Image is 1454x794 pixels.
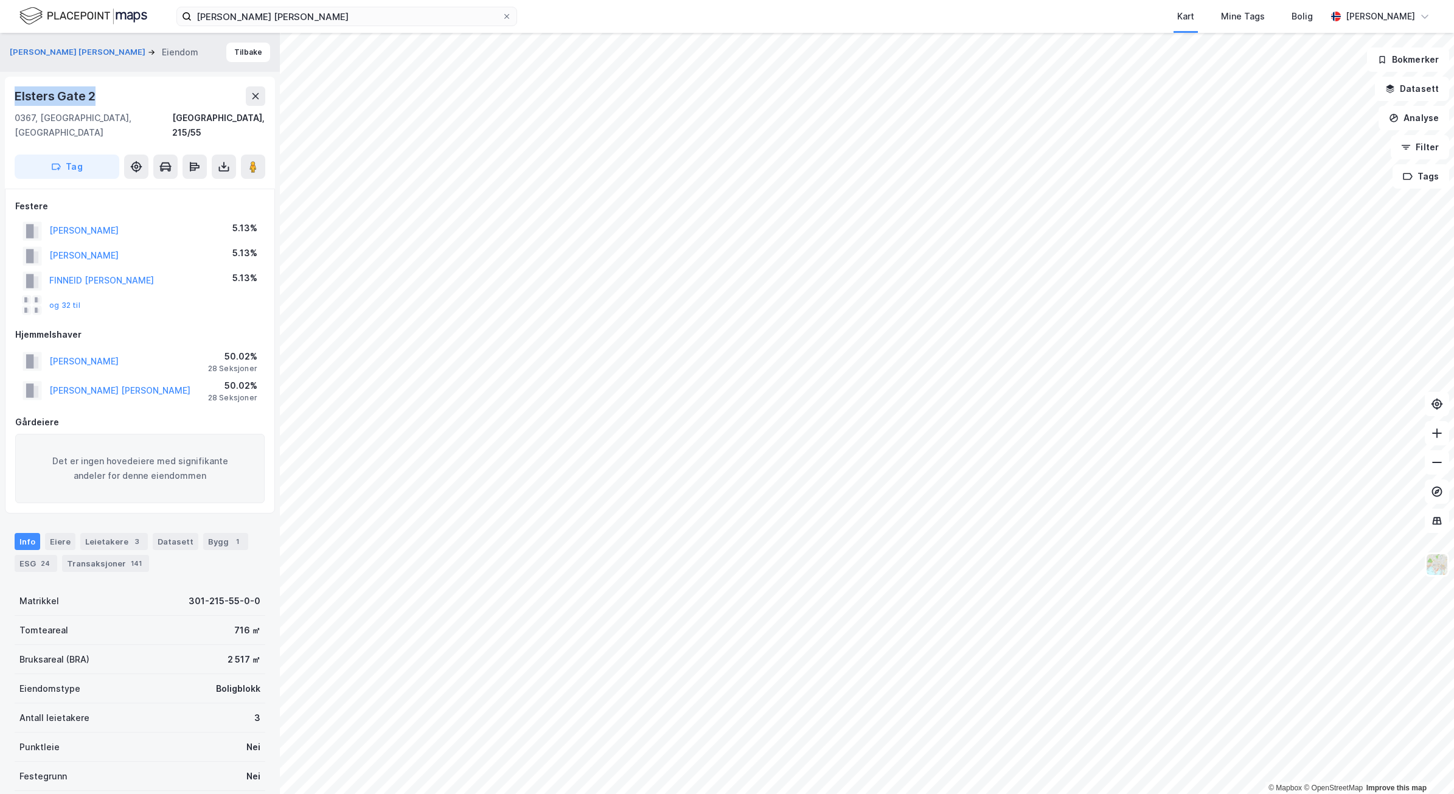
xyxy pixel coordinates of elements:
div: Leietakere [80,533,148,550]
div: Transaksjoner [62,555,149,572]
button: Tilbake [226,43,270,62]
div: 2 517 ㎡ [228,652,260,667]
iframe: Chat Widget [1393,736,1454,794]
img: Z [1425,553,1449,576]
div: Kontrollprogram for chat [1393,736,1454,794]
div: Festere [15,199,265,214]
div: Nei [246,769,260,784]
div: 50.02% [208,378,257,393]
div: 28 Seksjoner [208,393,257,403]
button: [PERSON_NAME] [PERSON_NAME] [10,46,148,58]
div: Elsters Gate 2 [15,86,98,106]
div: Matrikkel [19,594,59,608]
div: 141 [128,557,144,569]
button: Datasett [1375,77,1449,101]
div: Mine Tags [1221,9,1265,24]
div: Datasett [153,533,198,550]
div: 5.13% [232,246,257,260]
div: 5.13% [232,271,257,285]
div: Bygg [203,533,248,550]
button: Analyse [1379,106,1449,130]
div: Tomteareal [19,623,68,638]
button: Tag [15,155,119,179]
div: 716 ㎡ [234,623,260,638]
a: Improve this map [1366,784,1427,792]
a: OpenStreetMap [1304,784,1363,792]
a: Mapbox [1268,784,1302,792]
div: ESG [15,555,57,572]
button: Filter [1391,135,1449,159]
button: Bokmerker [1367,47,1449,72]
input: Søk på adresse, matrikkel, gårdeiere, leietakere eller personer [192,7,502,26]
div: Eiendom [162,45,198,60]
div: Gårdeiere [15,415,265,430]
button: Tags [1393,164,1449,189]
div: Boligblokk [216,681,260,696]
div: 50.02% [208,349,257,364]
div: 301-215-55-0-0 [189,594,260,608]
div: Punktleie [19,740,60,754]
div: 3 [254,711,260,725]
div: 0367, [GEOGRAPHIC_DATA], [GEOGRAPHIC_DATA] [15,111,172,140]
div: Det er ingen hovedeiere med signifikante andeler for denne eiendommen [15,434,265,503]
div: Antall leietakere [19,711,89,725]
div: 24 [38,557,52,569]
div: Bolig [1292,9,1313,24]
div: 28 Seksjoner [208,364,257,374]
div: [GEOGRAPHIC_DATA], 215/55 [172,111,265,140]
div: Bruksareal (BRA) [19,652,89,667]
div: 1 [231,535,243,548]
img: logo.f888ab2527a4732fd821a326f86c7f29.svg [19,5,147,27]
div: Hjemmelshaver [15,327,265,342]
div: Info [15,533,40,550]
div: [PERSON_NAME] [1346,9,1415,24]
div: 3 [131,535,143,548]
div: Nei [246,740,260,754]
div: 5.13% [232,221,257,235]
div: Festegrunn [19,769,67,784]
div: Eiendomstype [19,681,80,696]
div: Eiere [45,533,75,550]
div: Kart [1177,9,1194,24]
